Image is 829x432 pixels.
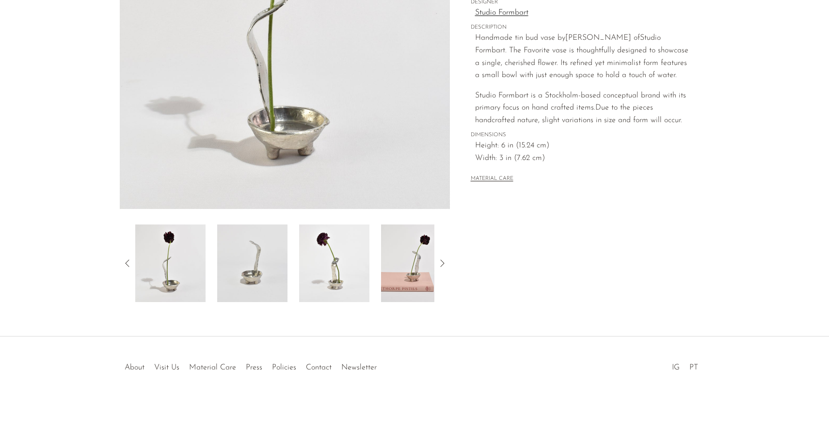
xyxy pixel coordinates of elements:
[189,364,236,371] a: Material Care
[246,364,262,371] a: Press
[471,23,689,32] span: DESCRIPTION
[471,176,513,183] button: MATERIAL CARE
[272,364,296,371] a: Policies
[475,140,689,152] span: Height: 6 in (15.24 cm)
[475,7,689,19] a: Studio Formbart
[475,152,689,165] span: Width: 3 in (7.62 cm)
[299,224,369,302] img: Favorite Vase
[689,364,698,371] a: PT
[306,364,332,371] a: Contact
[475,92,686,112] span: Studio Formbart is a Stockholm-based conceptual brand with its primary focus on hand crafted items.
[667,356,703,374] ul: Social Medias
[565,34,640,42] span: [PERSON_NAME] of
[154,364,179,371] a: Visit Us
[125,364,144,371] a: About
[672,364,680,371] a: IG
[135,224,206,302] img: Favorite Vase
[120,356,382,374] ul: Quick links
[381,224,451,302] img: Favorite Vase
[475,32,689,81] p: Handmade tin bud vase by Studio Formbart. The Favorite vase is thoughtfully designed to showcase ...
[475,90,689,127] p: Due to the pieces handcrafted nature, slight variations in size and form will occur.
[471,131,689,140] span: DIMENSIONS
[217,224,287,302] img: Favorite Vase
